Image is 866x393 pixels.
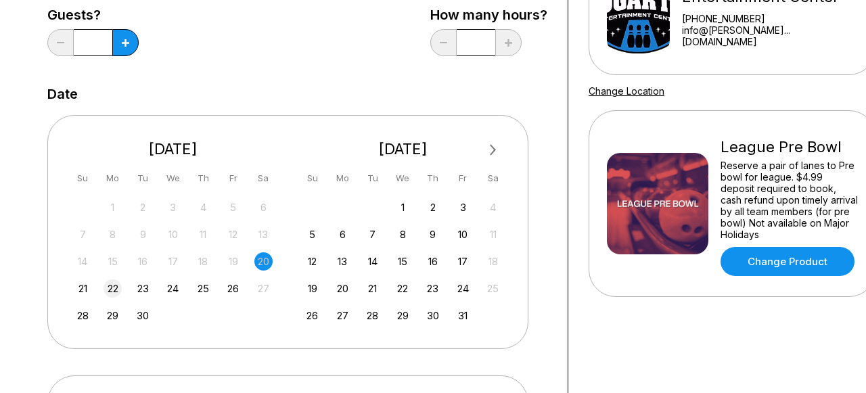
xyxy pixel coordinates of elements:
[394,306,412,325] div: Choose Wednesday, October 29th, 2025
[134,225,152,244] div: Not available Tuesday, September 9th, 2025
[134,169,152,187] div: Tu
[424,225,442,244] div: Choose Thursday, October 9th, 2025
[164,279,182,298] div: Choose Wednesday, September 24th, 2025
[104,306,122,325] div: Choose Monday, September 29th, 2025
[424,306,442,325] div: Choose Thursday, October 30th, 2025
[334,169,352,187] div: Mo
[104,198,122,216] div: Not available Monday, September 1st, 2025
[74,306,92,325] div: Choose Sunday, September 28th, 2025
[394,279,412,298] div: Choose Wednesday, October 22nd, 2025
[682,24,858,47] a: info@[PERSON_NAME]...[DOMAIN_NAME]
[302,197,505,325] div: month 2025-10
[104,225,122,244] div: Not available Monday, September 8th, 2025
[363,169,382,187] div: Tu
[484,225,502,244] div: Not available Saturday, October 11th, 2025
[363,279,382,298] div: Choose Tuesday, October 21st, 2025
[224,279,242,298] div: Choose Friday, September 26th, 2025
[484,198,502,216] div: Not available Saturday, October 4th, 2025
[721,247,854,276] a: Change Product
[303,252,321,271] div: Choose Sunday, October 12th, 2025
[394,252,412,271] div: Choose Wednesday, October 15th, 2025
[482,139,504,161] button: Next Month
[194,279,212,298] div: Choose Thursday, September 25th, 2025
[134,198,152,216] div: Not available Tuesday, September 2nd, 2025
[394,169,412,187] div: We
[607,153,708,254] img: League Pre Bowl
[164,225,182,244] div: Not available Wednesday, September 10th, 2025
[74,225,92,244] div: Not available Sunday, September 7th, 2025
[104,279,122,298] div: Choose Monday, September 22nd, 2025
[224,225,242,244] div: Not available Friday, September 12th, 2025
[424,279,442,298] div: Choose Thursday, October 23rd, 2025
[72,197,275,325] div: month 2025-09
[194,225,212,244] div: Not available Thursday, September 11th, 2025
[303,306,321,325] div: Choose Sunday, October 26th, 2025
[424,252,442,271] div: Choose Thursday, October 16th, 2025
[430,7,547,22] label: How many hours?
[254,252,273,271] div: Not available Saturday, September 20th, 2025
[394,225,412,244] div: Choose Wednesday, October 8th, 2025
[363,225,382,244] div: Choose Tuesday, October 7th, 2025
[298,140,508,158] div: [DATE]
[164,169,182,187] div: We
[194,252,212,271] div: Not available Thursday, September 18th, 2025
[303,169,321,187] div: Su
[47,87,78,101] label: Date
[424,198,442,216] div: Choose Thursday, October 2nd, 2025
[194,198,212,216] div: Not available Thursday, September 4th, 2025
[254,225,273,244] div: Not available Saturday, September 13th, 2025
[334,252,352,271] div: Choose Monday, October 13th, 2025
[454,279,472,298] div: Choose Friday, October 24th, 2025
[303,225,321,244] div: Choose Sunday, October 5th, 2025
[721,160,858,240] div: Reserve a pair of lanes to Pre bowl for league. $4.99 deposit required to book, cash refund upon ...
[454,252,472,271] div: Choose Friday, October 17th, 2025
[254,169,273,187] div: Sa
[334,225,352,244] div: Choose Monday, October 6th, 2025
[721,138,858,156] div: League Pre Bowl
[164,252,182,271] div: Not available Wednesday, September 17th, 2025
[682,13,858,24] div: [PHONE_NUMBER]
[224,198,242,216] div: Not available Friday, September 5th, 2025
[484,279,502,298] div: Not available Saturday, October 25th, 2025
[454,306,472,325] div: Choose Friday, October 31st, 2025
[74,252,92,271] div: Not available Sunday, September 14th, 2025
[424,169,442,187] div: Th
[334,306,352,325] div: Choose Monday, October 27th, 2025
[134,279,152,298] div: Choose Tuesday, September 23rd, 2025
[363,252,382,271] div: Choose Tuesday, October 14th, 2025
[74,169,92,187] div: Su
[194,169,212,187] div: Th
[363,306,382,325] div: Choose Tuesday, October 28th, 2025
[68,140,278,158] div: [DATE]
[134,252,152,271] div: Not available Tuesday, September 16th, 2025
[484,169,502,187] div: Sa
[303,279,321,298] div: Choose Sunday, October 19th, 2025
[454,198,472,216] div: Choose Friday, October 3rd, 2025
[224,169,242,187] div: Fr
[164,198,182,216] div: Not available Wednesday, September 3rd, 2025
[484,252,502,271] div: Not available Saturday, October 18th, 2025
[104,169,122,187] div: Mo
[134,306,152,325] div: Choose Tuesday, September 30th, 2025
[254,198,273,216] div: Not available Saturday, September 6th, 2025
[454,225,472,244] div: Choose Friday, October 10th, 2025
[74,279,92,298] div: Choose Sunday, September 21st, 2025
[454,169,472,187] div: Fr
[224,252,242,271] div: Not available Friday, September 19th, 2025
[394,198,412,216] div: Choose Wednesday, October 1st, 2025
[334,279,352,298] div: Choose Monday, October 20th, 2025
[254,279,273,298] div: Not available Saturday, September 27th, 2025
[47,7,139,22] label: Guests?
[104,252,122,271] div: Not available Monday, September 15th, 2025
[589,85,664,97] a: Change Location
